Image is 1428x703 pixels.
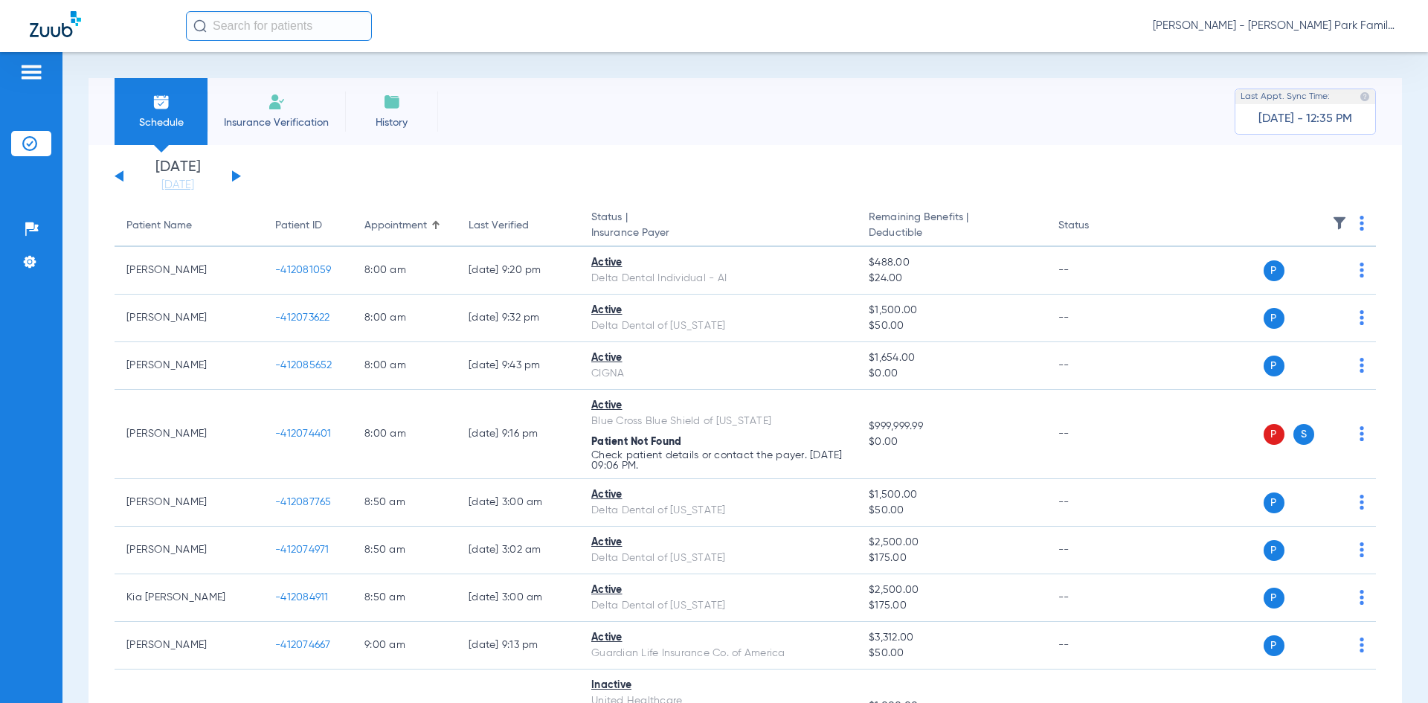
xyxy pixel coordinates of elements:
td: [PERSON_NAME] [115,390,263,479]
div: Active [591,303,845,318]
span: S [1293,424,1314,445]
div: Active [591,630,845,646]
img: Search Icon [193,19,207,33]
td: [DATE] 9:16 PM [457,390,579,479]
span: $999,999.99 [869,419,1034,434]
span: -412087765 [275,497,332,507]
span: Insurance Verification [219,115,334,130]
span: -412084911 [275,592,329,603]
div: Delta Dental Individual - AI [591,271,845,286]
a: [DATE] [133,178,222,193]
div: Delta Dental of [US_STATE] [591,598,845,614]
td: [PERSON_NAME] [115,247,263,295]
img: last sync help info [1360,92,1370,102]
td: [DATE] 9:20 PM [457,247,579,295]
p: Check patient details or contact the payer. [DATE] 09:06 PM. [591,450,845,471]
div: Appointment [364,218,427,234]
div: Patient ID [275,218,341,234]
img: Zuub Logo [30,11,81,37]
span: $488.00 [869,255,1034,271]
td: -- [1046,390,1147,479]
div: Delta Dental of [US_STATE] [591,318,845,334]
td: 9:00 AM [353,622,457,670]
input: Search for patients [186,11,372,41]
td: 8:00 AM [353,342,457,390]
span: P [1264,424,1284,445]
div: Guardian Life Insurance Co. of America [591,646,845,661]
span: P [1264,260,1284,281]
td: [DATE] 9:13 PM [457,622,579,670]
span: P [1264,588,1284,609]
span: $2,500.00 [869,535,1034,550]
td: 8:00 AM [353,247,457,295]
div: Last Verified [469,218,567,234]
img: filter.svg [1332,216,1347,231]
img: group-dot-blue.svg [1360,495,1364,510]
span: $175.00 [869,550,1034,566]
img: group-dot-blue.svg [1360,310,1364,325]
th: Remaining Benefits | [857,205,1046,247]
span: P [1264,635,1284,656]
li: [DATE] [133,160,222,193]
td: [DATE] 9:32 PM [457,295,579,342]
span: P [1264,492,1284,513]
span: $2,500.00 [869,582,1034,598]
td: Kia [PERSON_NAME] [115,574,263,622]
td: 8:50 AM [353,574,457,622]
div: Active [591,350,845,366]
td: 8:50 AM [353,527,457,574]
div: Last Verified [469,218,529,234]
td: [PERSON_NAME] [115,479,263,527]
td: 8:00 AM [353,295,457,342]
div: Active [591,398,845,414]
span: Schedule [126,115,196,130]
td: 8:00 AM [353,390,457,479]
span: $3,312.00 [869,630,1034,646]
span: $175.00 [869,598,1034,614]
td: 8:50 AM [353,479,457,527]
span: -412074971 [275,545,329,555]
div: Patient ID [275,218,322,234]
span: Patient Not Found [591,437,681,447]
td: -- [1046,342,1147,390]
span: $50.00 [869,646,1034,661]
div: Blue Cross Blue Shield of [US_STATE] [591,414,845,429]
img: group-dot-blue.svg [1360,263,1364,277]
div: Delta Dental of [US_STATE] [591,503,845,519]
div: Active [591,255,845,271]
img: group-dot-blue.svg [1360,426,1364,441]
span: History [356,115,427,130]
span: $1,500.00 [869,303,1034,318]
span: $1,654.00 [869,350,1034,366]
span: Last Appt. Sync Time: [1241,89,1330,104]
div: Active [591,582,845,598]
td: [PERSON_NAME] [115,622,263,670]
span: P [1264,308,1284,329]
img: Manual Insurance Verification [268,93,286,111]
span: P [1264,540,1284,561]
td: [DATE] 3:02 AM [457,527,579,574]
span: -412074401 [275,428,332,439]
div: Delta Dental of [US_STATE] [591,550,845,566]
span: -412081059 [275,265,332,275]
span: -412085652 [275,360,332,370]
span: $24.00 [869,271,1034,286]
span: [PERSON_NAME] - [PERSON_NAME] Park Family Dentistry [1153,19,1398,33]
img: Schedule [152,93,170,111]
td: [DATE] 3:00 AM [457,574,579,622]
img: hamburger-icon [19,63,43,81]
div: Inactive [591,678,845,693]
td: -- [1046,622,1147,670]
td: -- [1046,479,1147,527]
img: group-dot-blue.svg [1360,216,1364,231]
td: [DATE] 3:00 AM [457,479,579,527]
td: [PERSON_NAME] [115,295,263,342]
img: History [383,93,401,111]
td: [DATE] 9:43 PM [457,342,579,390]
span: P [1264,356,1284,376]
div: Active [591,487,845,503]
span: Insurance Payer [591,225,845,241]
td: -- [1046,527,1147,574]
span: $50.00 [869,503,1034,519]
span: [DATE] - 12:35 PM [1258,112,1352,126]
